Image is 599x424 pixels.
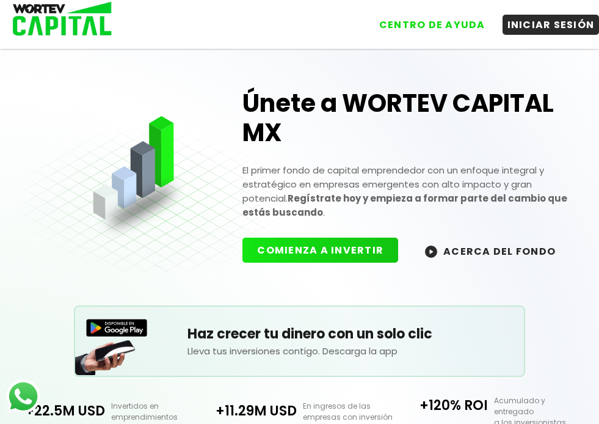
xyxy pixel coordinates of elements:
[242,243,410,257] a: COMIENZA A INVERTIR
[242,238,398,263] button: COMIENZA A INVERTIR
[204,401,297,421] p: +11.29M USD
[187,344,525,358] p: Lleva tus inversiones contigo. Descarga la app
[297,401,396,423] p: En ingresos de las empresas con inversión
[242,89,584,147] h1: Únete a WORTEV CAPITAL MX
[362,5,490,35] a: CENTRO DE AYUDA
[86,319,147,337] img: Disponible en Google Play
[6,379,40,414] img: logos_whatsapp-icon.242b2217.svg
[242,192,567,219] strong: Regístrate hoy y empieza a formar parte del cambio que estás buscando
[395,395,488,415] p: +120% ROI
[374,15,490,35] button: CENTRO DE AYUDA
[187,324,525,344] h5: Haz crecer tu dinero con un solo clic
[12,401,105,421] p: +22.5M USD
[425,246,437,258] img: wortev-capital-acerca-del-fondo
[75,328,136,375] img: Teléfono
[242,163,584,219] p: El primer fondo de capital emprendedor con un enfoque integral y estratégico en empresas emergent...
[105,401,204,423] p: Invertidos en emprendimientos
[410,238,570,264] button: ACERCA DEL FONDO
